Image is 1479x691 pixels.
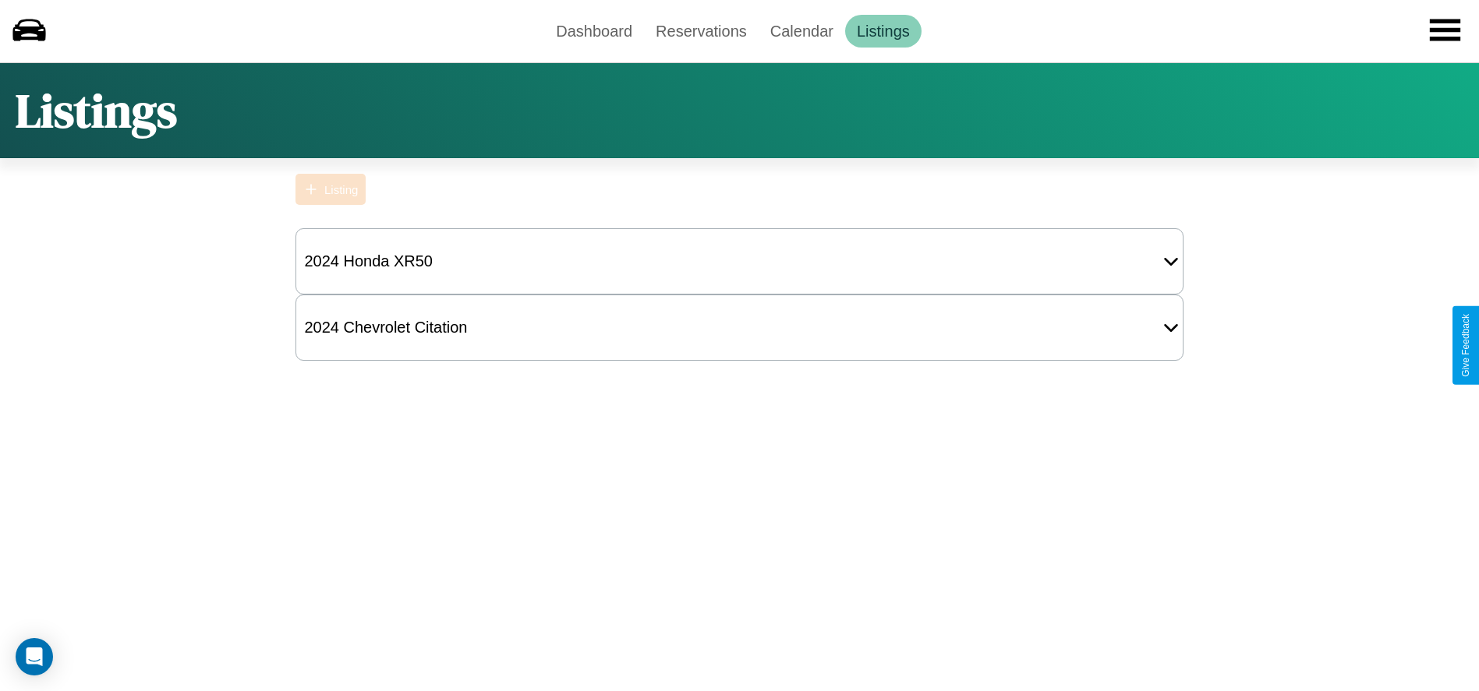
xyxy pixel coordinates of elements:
[16,638,53,675] div: Open Intercom Messenger
[295,174,366,205] button: Listing
[296,245,441,278] div: 2024 Honda XR50
[16,79,177,143] h1: Listings
[544,15,644,48] a: Dashboard
[324,183,358,196] div: Listing
[296,311,475,344] div: 2024 Chevrolet Citation
[845,15,922,48] a: Listings
[1460,314,1471,377] div: Give Feedback
[644,15,759,48] a: Reservations
[759,15,845,48] a: Calendar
